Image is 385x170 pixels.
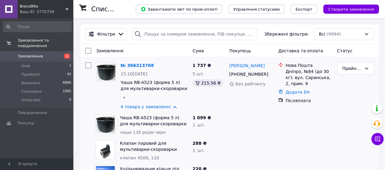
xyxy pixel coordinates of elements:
[193,141,207,146] span: 288 ₴
[21,97,40,103] span: Оплачені
[285,62,332,68] div: Нова Пошта
[193,79,223,87] div: 215.56 ₴
[20,4,65,9] span: BrendMix
[97,31,115,37] span: Фільтри
[291,5,317,14] button: Експорт
[20,9,73,15] div: Ваш ID: 3770758
[63,80,71,86] span: 8886
[323,5,379,14] button: Створити замовлення
[121,71,147,76] span: 15:10[DATE]
[193,63,211,68] span: 1 737 ₴
[193,123,205,127] span: 1 шт.
[96,116,115,133] img: Фото товару
[69,97,71,103] span: 0
[18,110,47,116] span: Повідомлення
[285,90,310,95] a: Додати ЕН
[18,120,34,126] span: Покупці
[193,148,205,153] span: 1 шт.
[69,63,71,69] span: 1
[235,82,265,86] span: Без рейтингу
[67,72,71,77] span: 42
[96,48,123,53] span: Замовлення
[371,133,383,145] button: Чат з покупцем
[285,98,332,104] div: Післяплата
[136,5,222,14] button: Завантажити звіт по пром-оплаті
[296,7,313,12] span: Експорт
[96,141,115,159] img: Фото товару
[96,62,116,82] a: Фото товару
[228,5,285,14] button: Управління статусами
[229,63,264,69] a: [PERSON_NAME]
[120,141,184,164] a: Клапан паровий для мультиварки-скороварки Redmond RMC-PM4506, RMC-M110
[3,21,72,32] input: Пошук
[121,80,187,103] a: Чаша RB-A523 (форма 5 л) для мультиварки-скороварки Redmond RMC-M110, RMC-M4504, RMC-PM4506, PM4507
[141,6,217,12] span: Завантажити звіт по пром-оплаті
[342,65,362,72] div: Прийнято
[120,155,159,160] span: клапан 4506, 110
[193,48,204,53] span: Cума
[18,54,43,59] span: Замовлення
[121,63,154,68] a: № 366313768
[63,89,71,94] span: 1065
[18,38,73,49] span: Замовлення та повідомлення
[229,72,268,77] span: [PHONE_NUMBER]
[121,104,171,109] a: 4 товара у замовленні
[96,64,115,80] img: Фото товару
[120,130,166,135] span: чаша 135 редм черн
[317,6,379,11] a: Створити замовлення
[120,115,187,138] a: Чаша RB-A523 (форма 5 л) для мультиварки-скороварки Redmond RMC-M110, RMC-M4504, RMC-PM4506, PM4507
[327,32,341,36] span: (9994)
[337,48,352,53] span: Статус
[319,31,325,37] span: Всі
[278,48,323,53] span: Доставка та оплата
[21,89,42,94] span: Скасовані
[328,7,374,12] span: Створити замовлення
[64,54,70,59] span: 1
[193,71,205,76] span: 5 шт.
[264,31,309,37] span: Збережені фільтри:
[233,7,280,12] span: Управління статусами
[21,80,40,86] span: Виконані
[21,63,30,69] span: Нові
[229,48,251,53] span: Покупець
[21,72,40,77] span: Прийняті
[91,5,153,13] h1: Список замовлень
[193,115,211,120] span: 1 099 ₴
[285,68,332,87] div: Дніпро, №84 (до 30 кг): вул. Саранська, 2, прим. 9
[132,28,257,40] input: Пошук за номером замовлення, ПІБ покупця, номером телефону, Email, номером накладної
